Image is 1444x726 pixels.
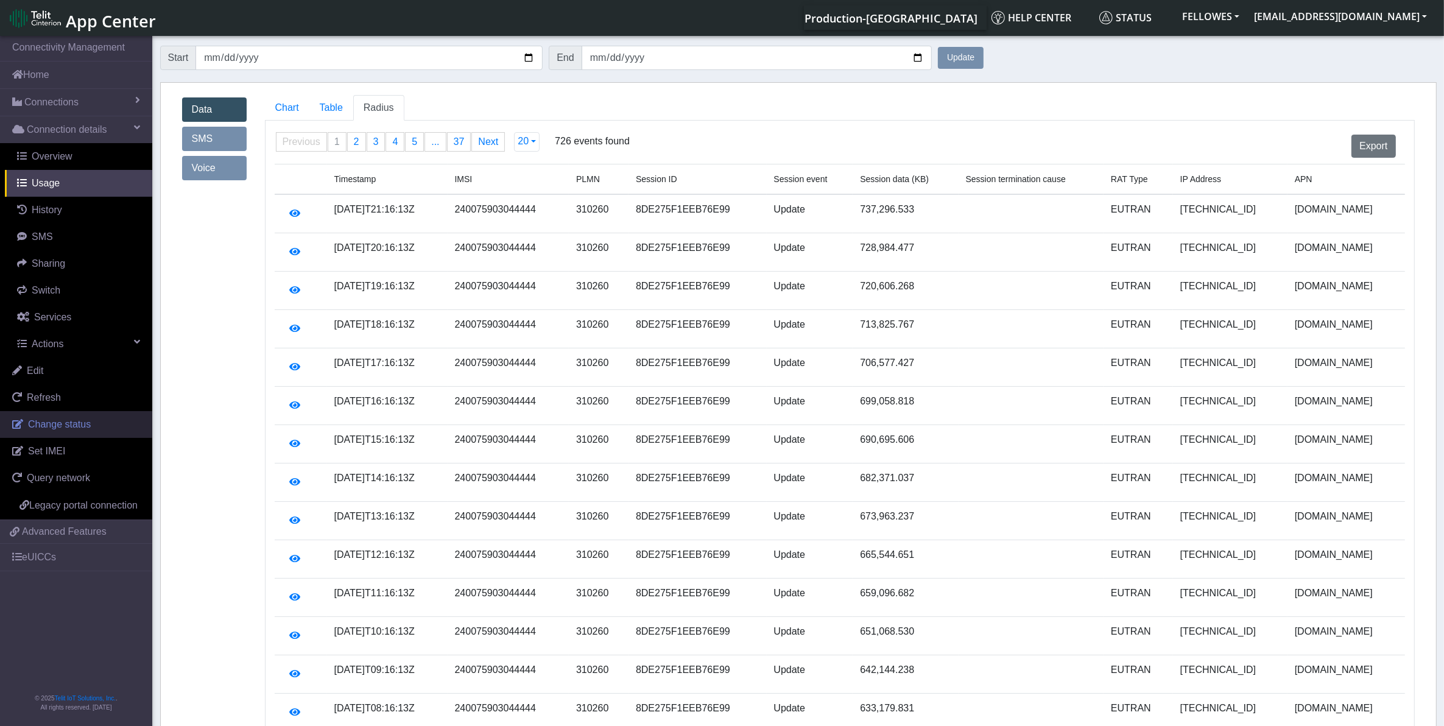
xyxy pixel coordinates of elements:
[549,46,582,70] span: End
[5,143,152,170] a: Overview
[569,310,629,348] td: 310260
[448,310,569,348] td: 240075903044444
[431,136,439,147] span: ...
[1287,655,1405,694] td: [DOMAIN_NAME]
[354,136,359,147] span: 2
[1104,194,1173,233] td: EUTRAN
[327,272,448,310] td: [DATE]T19:16:13Z
[1287,387,1405,425] td: [DOMAIN_NAME]
[373,136,379,147] span: 3
[283,136,320,147] span: Previous
[27,473,90,483] span: Query network
[1104,655,1173,694] td: EUTRAN
[1104,387,1173,425] td: EUTRAN
[32,178,60,188] span: Usage
[569,502,629,540] td: 310260
[327,233,448,272] td: [DATE]T20:16:13Z
[327,540,448,579] td: [DATE]T12:16:13Z
[1104,579,1173,617] td: EUTRAN
[629,310,766,348] td: 8DE275F1EEB76E99
[569,425,629,463] td: 310260
[774,174,828,184] span: Session event
[853,272,958,310] td: 720,606.268
[160,46,197,70] span: Start
[555,134,630,168] span: 726 events found
[514,132,540,152] button: 20
[629,655,766,694] td: 8DE275F1EEB76E99
[767,579,853,617] td: Update
[853,579,958,617] td: 659,096.682
[448,617,569,655] td: 240075903044444
[636,174,677,184] span: Session ID
[518,136,529,146] span: 20
[1287,233,1405,272] td: [DOMAIN_NAME]
[569,540,629,579] td: 310260
[32,258,65,269] span: Sharing
[1104,348,1173,387] td: EUTRAN
[569,272,629,310] td: 310260
[1104,233,1173,272] td: EUTRAN
[576,174,600,184] span: PLMN
[853,425,958,463] td: 690,695.606
[29,500,138,510] span: Legacy portal connection
[1173,194,1287,233] td: [TECHNICAL_ID]
[569,233,629,272] td: 310260
[5,304,152,331] a: Services
[265,95,1415,121] ul: Tabs
[1247,5,1434,27] button: [EMAIL_ADDRESS][DOMAIN_NAME]
[28,419,91,429] span: Change status
[327,387,448,425] td: [DATE]T16:16:13Z
[32,339,63,349] span: Actions
[767,387,853,425] td: Update
[412,136,417,147] span: 5
[34,312,71,322] span: Services
[629,387,766,425] td: 8DE275F1EEB76E99
[629,233,766,272] td: 8DE275F1EEB76E99
[1287,540,1405,579] td: [DOMAIN_NAME]
[629,617,766,655] td: 8DE275F1EEB76E99
[334,136,340,147] span: 1
[27,392,61,403] span: Refresh
[32,231,53,242] span: SMS
[767,502,853,540] td: Update
[1173,387,1287,425] td: [TECHNICAL_ID]
[569,579,629,617] td: 310260
[1287,194,1405,233] td: [DOMAIN_NAME]
[472,133,504,151] a: Next page
[327,310,448,348] td: [DATE]T18:16:13Z
[32,205,62,215] span: History
[182,127,247,151] a: SMS
[327,463,448,502] td: [DATE]T14:16:13Z
[448,463,569,502] td: 240075903044444
[1287,617,1405,655] td: [DOMAIN_NAME]
[1287,272,1405,310] td: [DOMAIN_NAME]
[448,272,569,310] td: 240075903044444
[1173,425,1287,463] td: [TECHNICAL_ID]
[629,502,766,540] td: 8DE275F1EEB76E99
[1175,5,1247,27] button: FELLOWES
[987,5,1094,30] a: Help center
[1351,135,1395,158] button: Export
[5,250,152,277] a: Sharing
[1173,272,1287,310] td: [TECHNICAL_ID]
[629,425,766,463] td: 8DE275F1EEB76E99
[1104,272,1173,310] td: EUTRAN
[1173,348,1287,387] td: [TECHNICAL_ID]
[182,156,247,180] a: Voice
[275,102,299,113] span: Chart
[32,151,72,161] span: Overview
[1173,233,1287,272] td: [TECHNICAL_ID]
[1287,579,1405,617] td: [DOMAIN_NAME]
[1180,174,1221,184] span: IP Address
[448,194,569,233] td: 240075903044444
[27,365,44,376] span: Edit
[767,540,853,579] td: Update
[767,617,853,655] td: Update
[1104,617,1173,655] td: EUTRAN
[1104,310,1173,348] td: EUTRAN
[327,425,448,463] td: [DATE]T15:16:13Z
[1104,463,1173,502] td: EUTRAN
[853,348,958,387] td: 706,577.427
[334,174,376,184] span: Timestamp
[1104,502,1173,540] td: EUTRAN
